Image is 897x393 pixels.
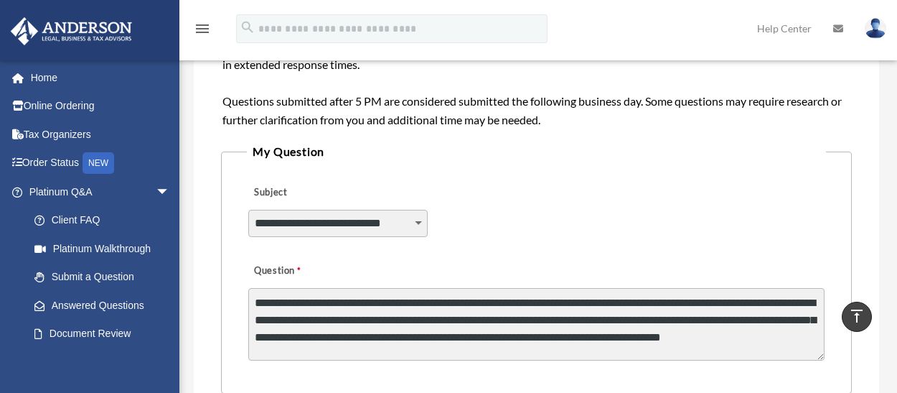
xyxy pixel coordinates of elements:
[20,291,192,320] a: Answered Questions
[10,120,192,149] a: Tax Organizers
[6,17,136,45] img: Anderson Advisors Platinum Portal
[194,25,211,37] a: menu
[848,308,865,325] i: vertical_align_top
[20,320,192,348] a: Document Review
[10,63,192,92] a: Home
[20,206,192,235] a: Client FAQ
[83,152,114,174] div: NEW
[20,263,184,292] a: Submit a Question
[865,18,886,39] img: User Pic
[842,302,872,332] a: vertical_align_top
[240,19,255,35] i: search
[20,234,192,263] a: Platinum Walkthrough
[248,262,360,282] label: Question
[156,177,184,207] span: arrow_drop_down
[248,183,385,203] label: Subject
[194,20,211,37] i: menu
[10,92,192,121] a: Online Ordering
[10,149,192,178] a: Order StatusNEW
[10,177,192,206] a: Platinum Q&Aarrow_drop_down
[247,142,825,162] legend: My Question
